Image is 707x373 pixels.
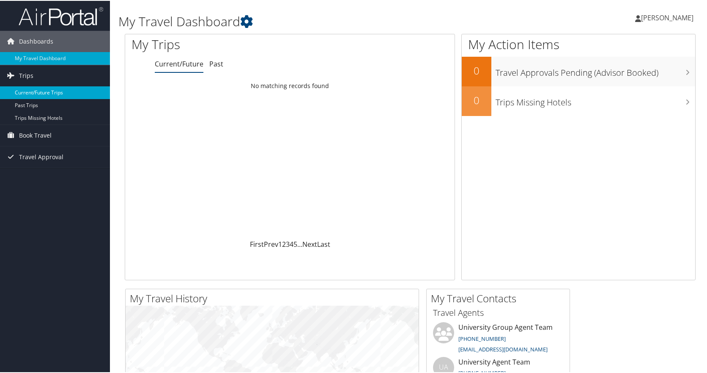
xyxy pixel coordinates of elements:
[286,239,290,248] a: 3
[264,239,278,248] a: Prev
[302,239,317,248] a: Next
[458,334,506,342] a: [PHONE_NUMBER]
[250,239,264,248] a: First
[431,290,570,305] h2: My Travel Contacts
[317,239,330,248] a: Last
[462,92,491,107] h2: 0
[155,58,203,68] a: Current/Future
[429,321,567,356] li: University Group Agent Team
[297,239,302,248] span: …
[496,62,695,78] h3: Travel Approvals Pending (Advisor Booked)
[19,124,52,145] span: Book Travel
[496,91,695,108] h3: Trips Missing Hotels
[462,63,491,77] h2: 0
[641,12,693,22] span: [PERSON_NAME]
[290,239,293,248] a: 4
[19,146,63,167] span: Travel Approval
[462,56,695,86] a: 0Travel Approvals Pending (Advisor Booked)
[19,30,53,51] span: Dashboards
[19,6,103,25] img: airportal-logo.png
[462,35,695,52] h1: My Action Items
[433,306,563,318] h3: Travel Agents
[278,239,282,248] a: 1
[293,239,297,248] a: 5
[635,4,702,30] a: [PERSON_NAME]
[462,86,695,115] a: 0Trips Missing Hotels
[209,58,223,68] a: Past
[118,12,507,30] h1: My Travel Dashboard
[458,345,548,352] a: [EMAIL_ADDRESS][DOMAIN_NAME]
[130,290,419,305] h2: My Travel History
[132,35,311,52] h1: My Trips
[282,239,286,248] a: 2
[19,64,33,86] span: Trips
[125,77,455,93] td: No matching records found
